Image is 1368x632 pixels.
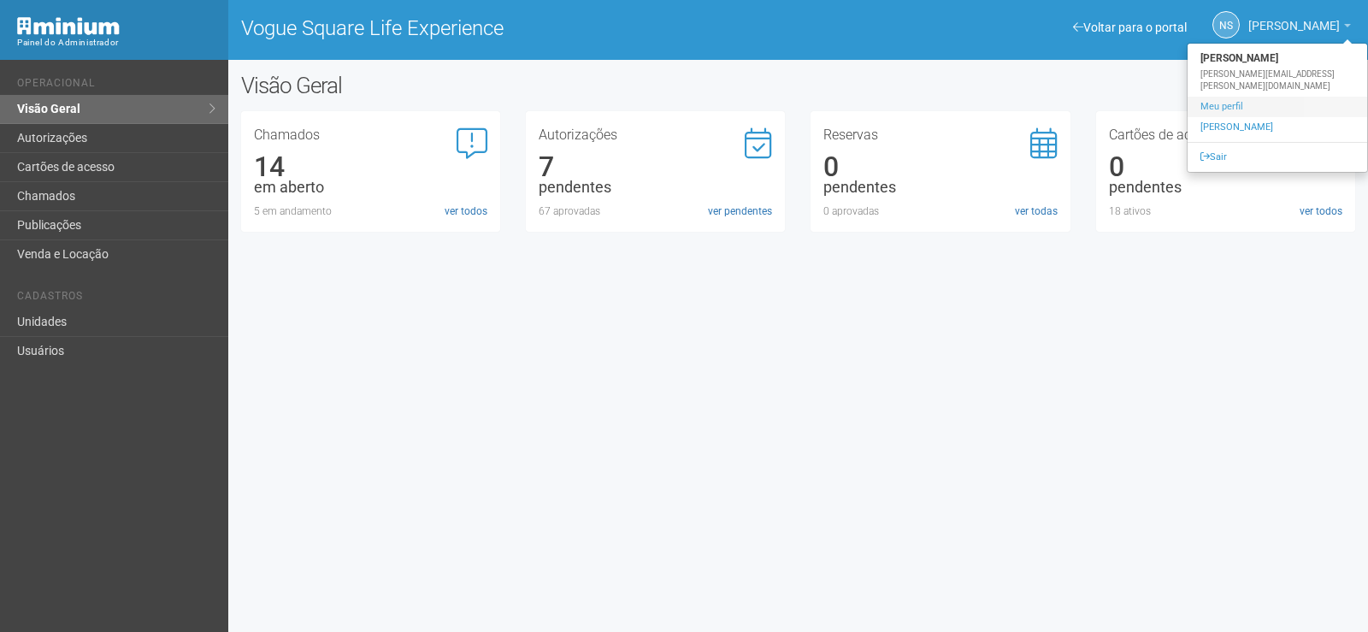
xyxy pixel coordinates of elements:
[823,204,1057,219] div: 0 aprovadas
[1248,3,1340,32] span: Nicolle Silva
[254,180,487,195] div: em aberto
[539,128,772,142] h3: Autorizações
[1248,21,1351,35] a: [PERSON_NAME]
[1300,204,1342,219] a: ver todos
[1188,68,1367,92] div: [PERSON_NAME][EMAIL_ADDRESS][PERSON_NAME][DOMAIN_NAME]
[241,73,691,98] h2: Visão Geral
[17,35,215,50] div: Painel do Administrador
[1212,11,1240,38] a: NS
[823,128,1057,142] h3: Reservas
[1188,147,1367,168] a: Sair
[708,204,772,219] a: ver pendentes
[823,180,1057,195] div: pendentes
[17,17,120,35] img: Minium
[254,128,487,142] h3: Chamados
[539,159,772,174] div: 7
[823,159,1057,174] div: 0
[1109,180,1342,195] div: pendentes
[254,159,487,174] div: 14
[1109,159,1342,174] div: 0
[17,290,215,308] li: Cadastros
[1188,117,1367,138] a: [PERSON_NAME]
[1109,204,1342,219] div: 18 ativos
[254,204,487,219] div: 5 em andamento
[539,204,772,219] div: 67 aprovadas
[1188,48,1367,68] strong: [PERSON_NAME]
[1073,21,1187,34] a: Voltar para o portal
[539,180,772,195] div: pendentes
[1109,128,1342,142] h3: Cartões de acesso
[445,204,487,219] a: ver todos
[1188,97,1367,117] a: Meu perfil
[1015,204,1058,219] a: ver todas
[241,17,786,39] h1: Vogue Square Life Experience
[17,77,215,95] li: Operacional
